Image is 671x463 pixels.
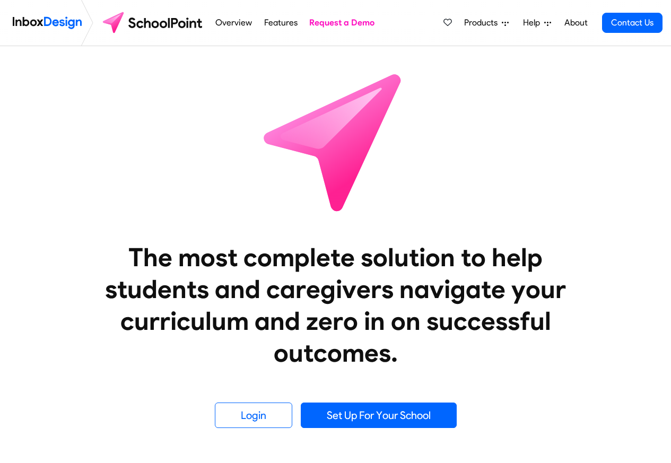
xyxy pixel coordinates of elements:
[602,13,663,33] a: Contact Us
[261,12,300,33] a: Features
[215,403,292,428] a: Login
[561,12,590,33] a: About
[240,46,431,237] img: icon_schoolpoint.svg
[464,16,502,29] span: Products
[460,12,513,33] a: Products
[523,16,544,29] span: Help
[519,12,555,33] a: Help
[213,12,255,33] a: Overview
[98,10,210,36] img: schoolpoint logo
[301,403,457,428] a: Set Up For Your School
[307,12,378,33] a: Request a Demo
[84,241,588,369] heading: The most complete solution to help students and caregivers navigate your curriculum and zero in o...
